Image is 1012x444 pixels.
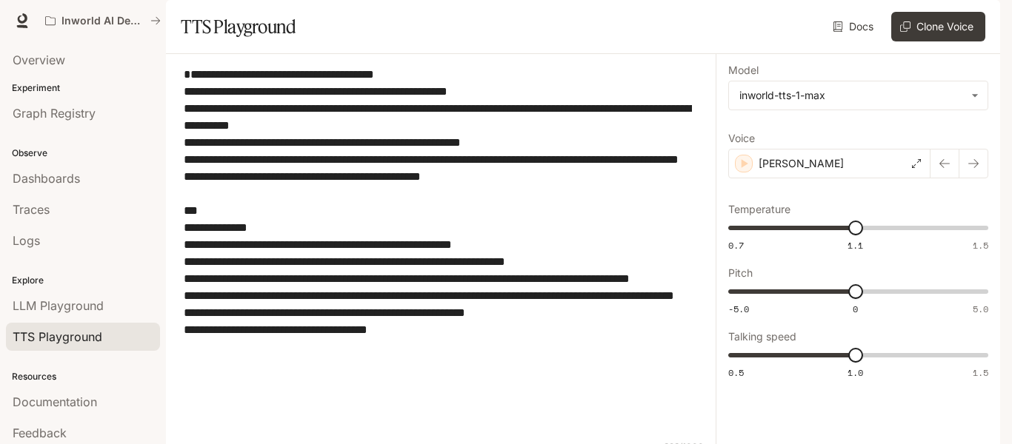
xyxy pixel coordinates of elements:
[728,366,744,379] span: 0.5
[728,239,744,252] span: 0.7
[973,239,988,252] span: 1.5
[728,303,749,315] span: -5.0
[739,88,964,103] div: inworld-tts-1-max
[39,6,167,36] button: All workspaces
[853,303,858,315] span: 0
[759,156,844,171] p: [PERSON_NAME]
[973,366,988,379] span: 1.5
[973,303,988,315] span: 5.0
[728,133,755,144] p: Voice
[181,12,296,41] h1: TTS Playground
[728,268,753,278] p: Pitch
[728,204,790,215] p: Temperature
[848,366,863,379] span: 1.0
[848,239,863,252] span: 1.1
[728,65,759,75] p: Model
[728,332,796,342] p: Talking speed
[891,12,985,41] button: Clone Voice
[61,15,144,27] p: Inworld AI Demos
[729,81,988,110] div: inworld-tts-1-max
[830,12,879,41] a: Docs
